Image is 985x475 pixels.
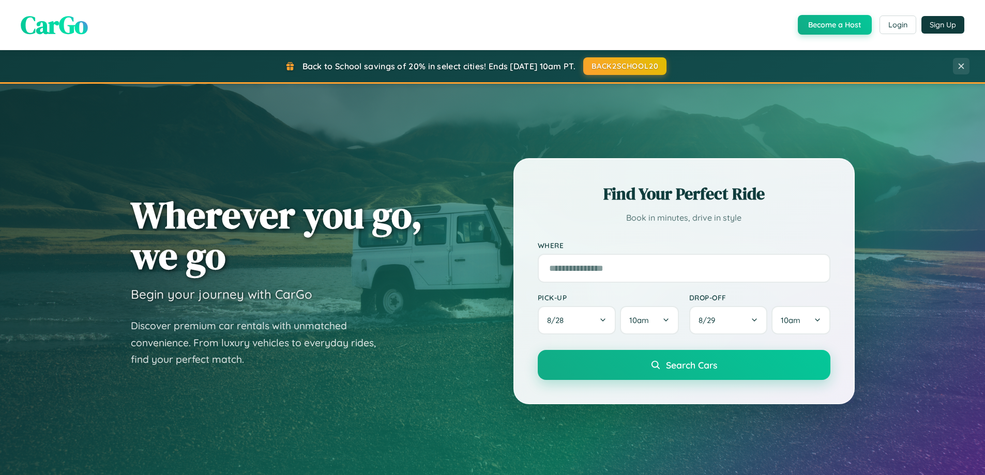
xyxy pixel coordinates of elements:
button: Login [880,16,916,34]
span: 10am [781,315,800,325]
button: 8/28 [538,306,616,334]
button: Sign Up [921,16,964,34]
h1: Wherever you go, we go [131,194,422,276]
p: Discover premium car rentals with unmatched convenience. From luxury vehicles to everyday rides, ... [131,317,389,368]
span: 8 / 28 [547,315,569,325]
button: 10am [620,306,678,334]
label: Drop-off [689,293,830,302]
h3: Begin your journey with CarGo [131,286,312,302]
span: CarGo [21,8,88,42]
span: Back to School savings of 20% in select cities! Ends [DATE] 10am PT. [302,61,575,71]
button: Become a Host [798,15,872,35]
button: BACK2SCHOOL20 [583,57,666,75]
button: Search Cars [538,350,830,380]
span: Search Cars [666,359,717,371]
button: 10am [771,306,830,334]
button: 8/29 [689,306,768,334]
span: 10am [629,315,649,325]
span: 8 / 29 [699,315,720,325]
p: Book in minutes, drive in style [538,210,830,225]
h2: Find Your Perfect Ride [538,182,830,205]
label: Pick-up [538,293,679,302]
label: Where [538,241,830,250]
